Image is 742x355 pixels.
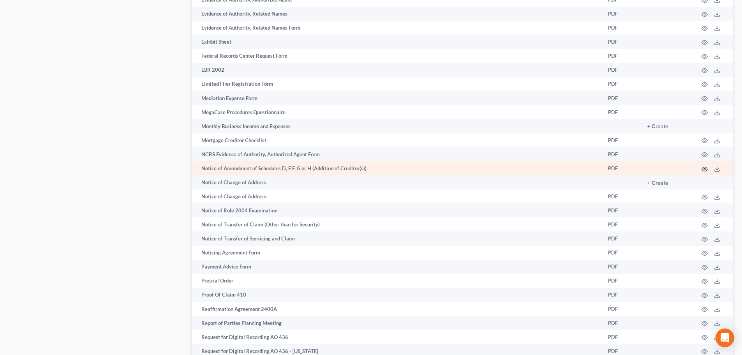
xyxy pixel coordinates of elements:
[602,63,641,77] td: PDF
[192,119,602,133] td: Monthly Business Income and Expenses
[602,105,641,119] td: PDF
[192,203,602,217] td: Notice of Rule 2004 Examination
[602,7,641,21] td: PDF
[192,21,602,35] td: Evidence of Authority, Related Names Form
[192,288,602,302] td: Proof Of Claim 410
[602,231,641,245] td: PDF
[192,246,602,260] td: Noticing Agreement Form
[192,217,602,231] td: Notice of Transfer of Claim (Other than for Security)
[192,77,602,91] td: Limited Filer Registration Form
[192,260,602,274] td: Payment Advice Form
[602,133,641,147] td: PDF
[192,49,602,63] td: Federal Records Center Request Form
[192,274,602,288] td: Pretrial Order
[602,203,641,217] td: PDF
[192,133,602,147] td: Mortgage Creditor Checklist
[602,21,641,35] td: PDF
[192,302,602,316] td: Reaffirmation Agreement 2400A
[192,105,602,119] td: MegaCase Procedures Questionnaire
[602,91,641,105] td: PDF
[192,7,602,21] td: Evidence of Authority, Related Names
[602,330,641,344] td: PDF
[716,329,734,347] div: Open Intercom Messenger
[192,316,602,330] td: Report of Parties Planning Meeting
[192,147,602,161] td: NCRS Evidence of Authority, Authorized Agent Form
[602,49,641,63] td: PDF
[602,302,641,316] td: PDF
[192,231,602,245] td: Notice of Transfer of Servicing and Claim
[602,189,641,203] td: PDF
[602,77,641,91] td: PDF
[602,35,641,49] td: PDF
[602,316,641,330] td: PDF
[602,217,641,231] td: PDF
[192,330,602,344] td: Request for Digital Recording AO 436
[192,189,602,203] td: Notice of Change of Address
[602,147,641,161] td: PDF
[602,288,641,302] td: PDF
[192,175,602,189] td: Notice of Change of Address
[602,246,641,260] td: PDF
[192,161,602,175] td: Notice of Amendment of Schedules D, E F, G or H (Addition of Creditor(s))
[602,274,641,288] td: PDF
[192,35,602,49] td: Exhibit Sheet
[602,161,641,175] td: PDF
[647,124,668,129] button: + Create
[192,63,602,77] td: LBR 2002
[602,260,641,274] td: PDF
[192,91,602,105] td: Mediation Expense Form
[647,180,668,186] button: + Create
